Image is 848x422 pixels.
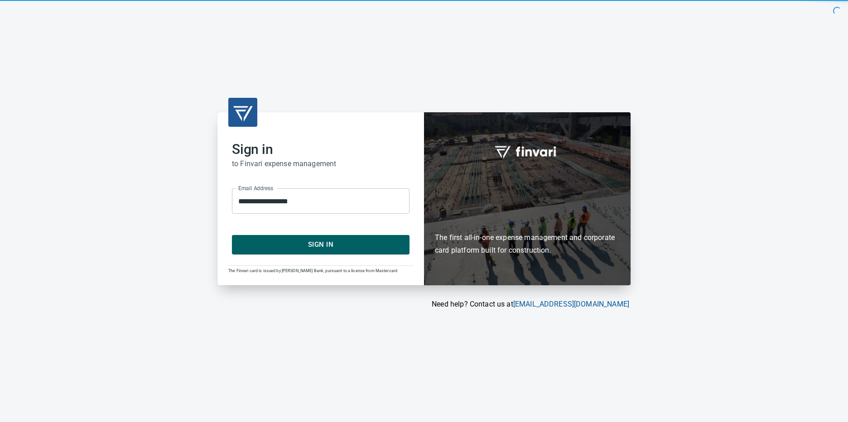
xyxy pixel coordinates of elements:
button: Sign In [232,235,410,254]
p: Need help? Contact us at [217,299,629,310]
h6: The first all-in-one expense management and corporate card platform built for construction. [435,179,620,257]
a: [EMAIL_ADDRESS][DOMAIN_NAME] [513,300,629,308]
div: Finvari [424,112,631,285]
span: Sign In [242,239,400,250]
img: transparent_logo.png [232,101,254,123]
h6: to Finvari expense management [232,158,410,170]
span: The Finvari card is issued by [PERSON_NAME] Bank, pursuant to a license from Mastercard [228,269,397,273]
h2: Sign in [232,141,410,158]
img: fullword_logo_white.png [493,141,561,162]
